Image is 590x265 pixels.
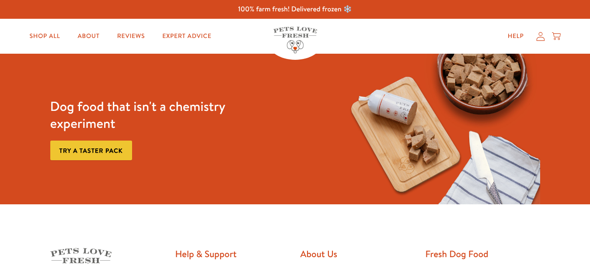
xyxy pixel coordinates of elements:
[50,98,250,132] h3: Dog food that isn't a chemistry experiment
[22,28,67,45] a: Shop All
[175,248,290,260] h2: Help & Support
[155,28,218,45] a: Expert Advice
[426,248,540,260] h2: Fresh Dog Food
[110,28,152,45] a: Reviews
[71,28,107,45] a: About
[501,28,531,45] a: Help
[273,27,317,53] img: Pets Love Fresh
[50,141,132,160] a: Try a taster pack
[300,248,415,260] h2: About Us
[340,54,540,204] img: Fussy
